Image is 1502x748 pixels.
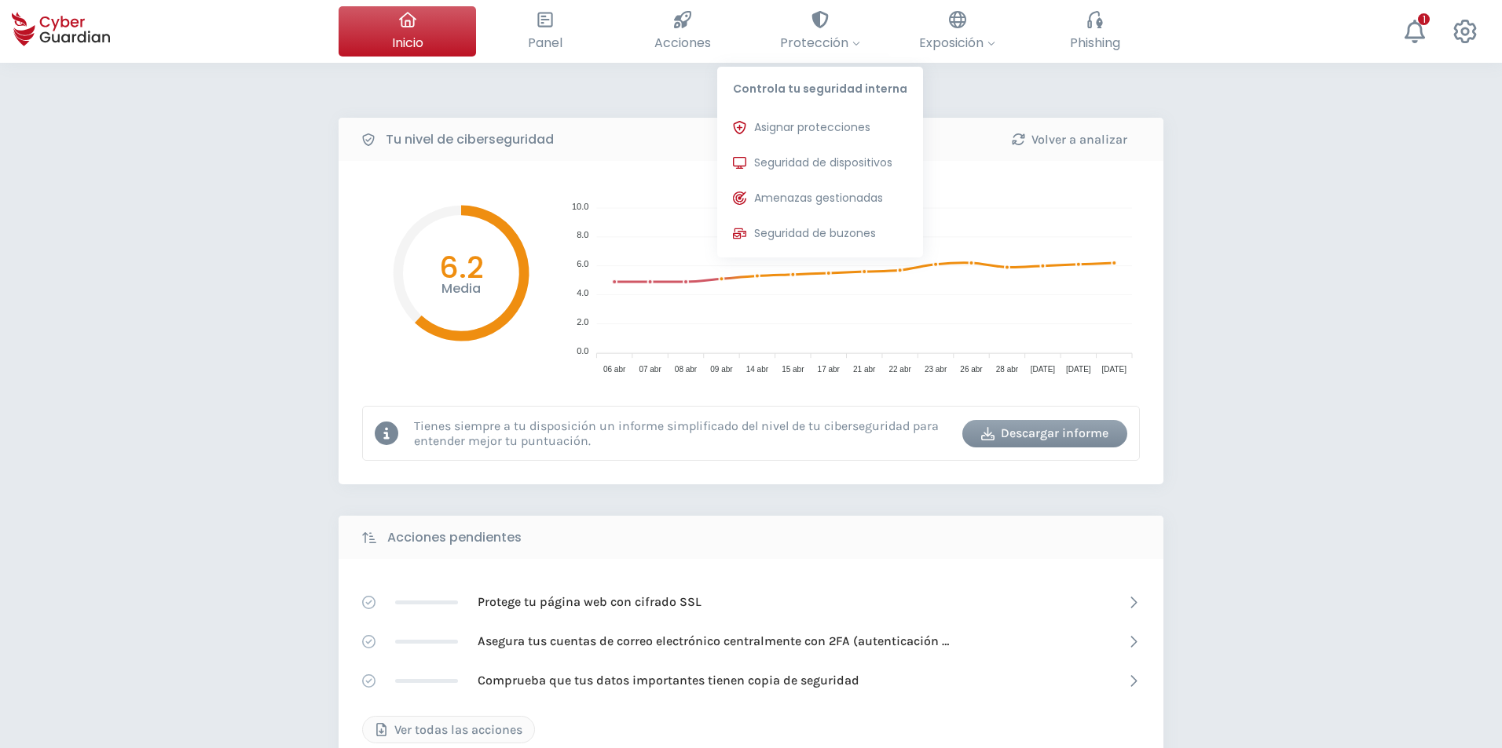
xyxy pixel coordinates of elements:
tspan: 15 abr [782,365,804,374]
tspan: [DATE] [1102,365,1127,374]
span: Seguridad de dispositivos [754,155,892,171]
button: Asignar protecciones [717,112,923,144]
button: Phishing [1026,6,1163,57]
span: Inicio [392,33,423,53]
div: Volver a analizar [998,130,1140,149]
tspan: 21 abr [853,365,876,374]
tspan: 4.0 [577,288,588,297]
button: ProtecciónControla tu seguridad internaAsignar proteccionesSeguridad de dispositivosAmenazas gest... [751,6,888,57]
tspan: 09 abr [710,365,733,374]
tspan: 23 abr [925,365,947,374]
span: Panel [528,33,562,53]
tspan: 8.0 [577,230,588,239]
button: Exposición [888,6,1026,57]
button: Descargar informe [962,420,1127,447]
tspan: 14 abr [746,365,769,374]
tspan: 22 abr [888,365,911,374]
b: Acciones pendientes [387,528,522,547]
span: Phishing [1070,33,1120,53]
tspan: 26 abr [960,365,983,374]
button: Inicio [339,6,476,57]
tspan: 6.0 [577,259,588,268]
button: Seguridad de buzones [717,218,923,250]
tspan: [DATE] [1066,365,1091,374]
span: Amenazas gestionadas [754,190,883,206]
tspan: 06 abr [603,365,626,374]
button: Volver a analizar [987,126,1152,153]
button: Panel [476,6,614,57]
button: Ver todas las acciones [362,716,535,743]
tspan: 17 abr [818,365,841,374]
p: Protege tu página web con cifrado SSL [478,593,702,611]
span: Seguridad de buzones [754,225,876,242]
span: Protección [780,33,860,53]
span: Asignar protecciones [754,119,870,136]
b: Tu nivel de ciberseguridad [386,130,554,149]
p: Asegura tus cuentas de correo electrónico centralmente con 2FA (autenticación [PERSON_NAME] factor) [478,633,949,650]
tspan: 0.0 [577,346,588,356]
span: Exposición [919,33,995,53]
tspan: 28 abr [996,365,1019,374]
tspan: 10.0 [572,202,588,211]
tspan: 2.0 [577,317,588,327]
p: Tienes siempre a tu disposición un informe simplificado del nivel de tu ciberseguridad para enten... [414,418,951,448]
tspan: 08 abr [675,365,698,374]
span: Acciones [654,33,711,53]
div: Descargar informe [974,424,1116,443]
button: Acciones [614,6,751,57]
tspan: [DATE] [1031,365,1056,374]
div: 1 [1418,13,1430,25]
div: Ver todas las acciones [375,721,522,739]
button: Seguridad de dispositivos [717,148,923,179]
tspan: 07 abr [639,365,661,374]
p: Comprueba que tus datos importantes tienen copia de seguridad [478,672,859,689]
p: Controla tu seguridad interna [717,67,923,104]
button: Amenazas gestionadas [717,183,923,214]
